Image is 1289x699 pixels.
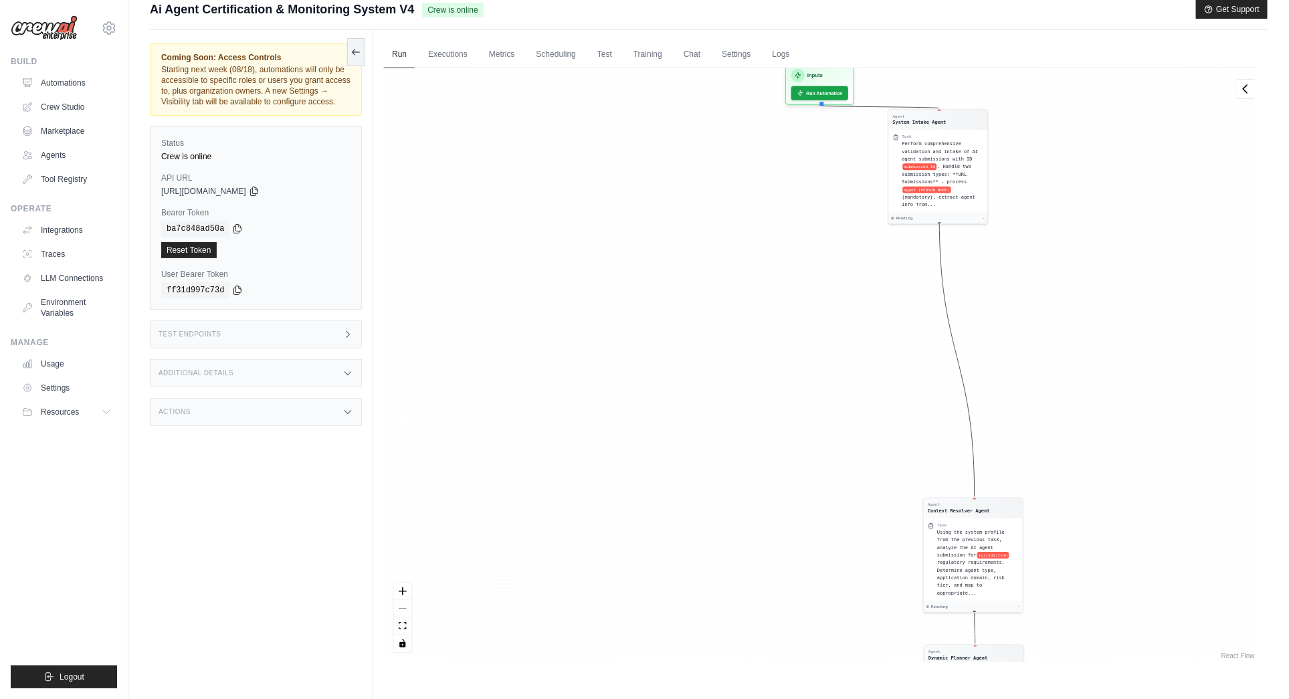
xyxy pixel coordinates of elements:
[161,269,351,280] label: User Bearer Token
[902,141,979,162] span: Perform comprehensive validation and intake of AI agent submissions with ID
[807,72,823,80] h3: Inputs
[940,217,975,496] g: Edge from a8ebbc9338c33e449f3aba2332a994d7 to 793517b3f846957fd5c1e8d3d119d7ca
[896,215,913,221] span: Pending
[928,508,990,514] div: Context Resolver Agent
[159,330,221,338] h3: Test Endpoints
[11,337,117,348] div: Manage
[625,41,670,69] a: Training
[983,215,985,221] div: -
[16,401,117,423] button: Resources
[16,96,117,118] a: Crew Studio
[888,109,989,224] div: AgentSystem Intake AgentTaskPerform comprehensive validation and intake of AI agent submissions w...
[16,144,117,166] a: Agents
[161,242,217,258] a: Reset Token
[394,617,411,635] button: fit view
[822,106,940,108] g: Edge from inputsNode to a8ebbc9338c33e449f3aba2332a994d7
[161,221,229,237] code: ba7c848ad50a
[394,635,411,652] button: toggle interactivity
[161,151,351,162] div: Crew is online
[11,666,117,688] button: Logout
[161,138,351,148] label: Status
[159,408,191,416] h3: Actions
[902,194,976,207] span: (mandatory), extract agent info from...
[384,41,415,69] a: Run
[931,604,948,609] span: Pending
[589,41,620,69] a: Test
[481,41,523,69] a: Metrics
[937,560,1005,596] span: regulatory requirements. Determine agent type, application domain, risk tier, and map to appropri...
[977,552,1009,559] span: jurisdiction
[928,655,988,662] div: Dynamic Planner Agent
[765,41,798,69] a: Logs
[785,64,854,105] div: InputsRun Automation
[928,502,990,508] div: Agent
[394,583,411,652] div: React Flow controls
[16,353,117,375] a: Usage
[1018,604,1021,609] div: -
[159,369,233,377] h3: Additional Details
[923,498,1023,613] div: AgentContext Resolver AgentTaskUsing the system profile from the previous task, analyze the AI ag...
[16,243,117,265] a: Traces
[937,530,1005,558] span: Using the system profile from the previous task, analyze the AI agent submission for
[528,41,584,69] a: Scheduling
[937,528,1019,597] div: Using the system profile from the previous task, analyze the AI agent submission for {jurisdictio...
[902,140,984,208] div: Perform comprehensive validation and intake of AI agent submissions with ID {submission Id}. Hand...
[161,173,351,183] label: API URL
[902,164,972,185] span: . Handle two submission types: **URL Submissions** - process
[16,292,117,324] a: Environment Variables
[714,41,759,69] a: Settings
[893,114,947,119] div: Agent
[161,186,246,197] span: [URL][DOMAIN_NAME]
[893,119,947,126] div: System Intake Agent
[41,407,79,417] span: Resources
[937,522,947,528] div: Task
[902,134,912,139] div: Task
[16,268,117,289] a: LLM Connections
[422,3,483,17] span: Crew is online
[60,672,84,682] span: Logout
[16,169,117,190] a: Tool Registry
[161,65,351,106] span: Starting next week (08/18), automations will only be accessible to specific roles or users you gr...
[161,282,229,298] code: ff31d997c73d
[420,41,476,69] a: Executions
[1221,652,1255,660] a: React Flow attribution
[11,56,117,67] div: Build
[394,583,411,600] button: zoom in
[11,15,78,41] img: Logo
[903,163,937,170] span: submission Id
[903,187,952,193] span: agent Url
[16,72,117,94] a: Automations
[791,86,848,100] button: Run Automation
[161,207,351,218] label: Bearer Token
[11,203,117,214] div: Operate
[16,120,117,142] a: Marketplace
[16,219,117,241] a: Integrations
[928,650,988,655] div: Agent
[676,41,708,69] a: Chat
[161,52,351,63] span: Coming Soon: Access Controls
[16,377,117,399] a: Settings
